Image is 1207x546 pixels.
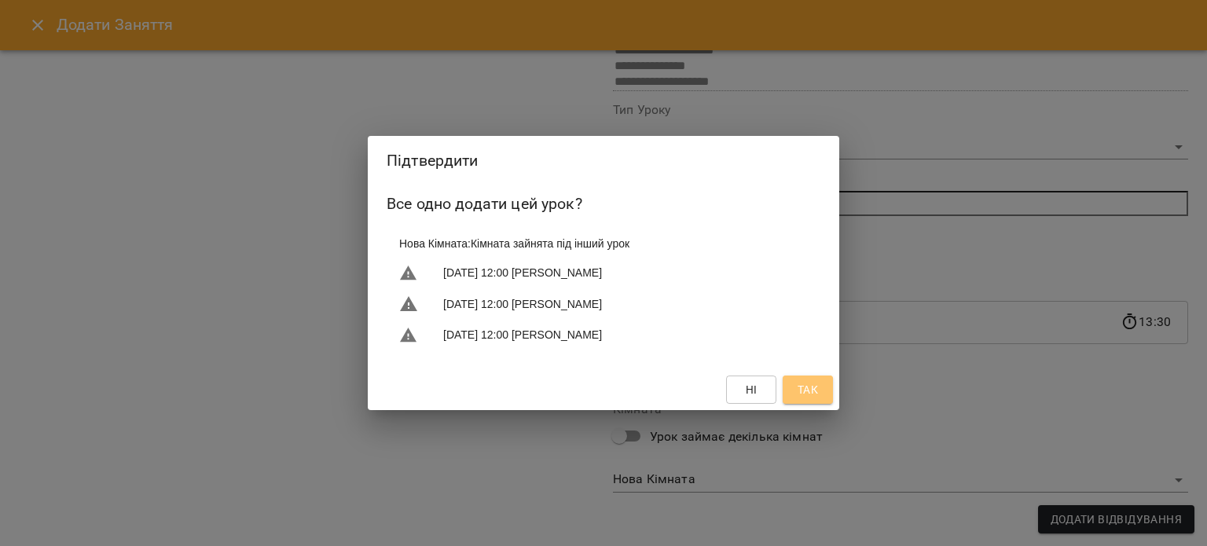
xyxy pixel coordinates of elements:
[387,229,820,258] li: Нова Кімната : Кімната зайнята під інший урок
[387,192,820,216] h6: Все одно додати цей урок?
[798,380,818,399] span: Так
[387,320,820,351] li: [DATE] 12:00 [PERSON_NAME]
[387,258,820,289] li: [DATE] 12:00 [PERSON_NAME]
[387,288,820,320] li: [DATE] 12:00 [PERSON_NAME]
[783,376,833,404] button: Так
[387,148,820,173] h2: Підтвердити
[726,376,776,404] button: Ні
[746,380,758,399] span: Ні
